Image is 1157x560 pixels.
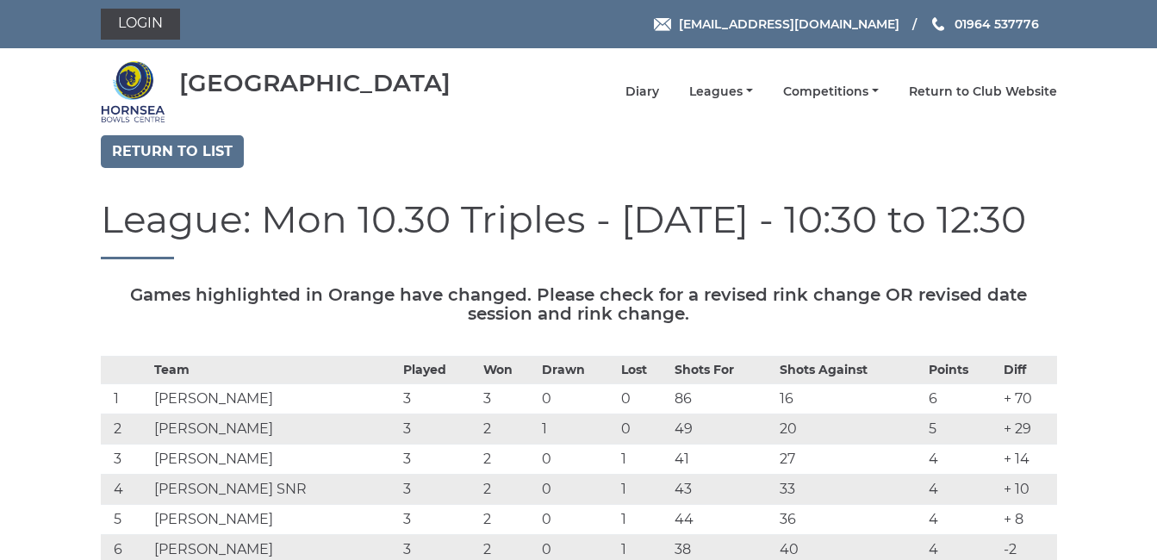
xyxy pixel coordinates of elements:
td: 3 [399,384,479,414]
div: [GEOGRAPHIC_DATA] [179,70,451,96]
th: Points [924,357,999,384]
th: Won [479,357,538,384]
a: Return to list [101,135,244,168]
img: Email [654,18,671,31]
td: 1 [617,445,670,475]
td: 1 [101,384,150,414]
td: [PERSON_NAME] [150,414,399,445]
td: 0 [617,414,670,445]
td: 44 [670,505,775,535]
td: 0 [617,384,670,414]
td: 6 [924,384,999,414]
td: 1 [538,414,618,445]
a: Email [EMAIL_ADDRESS][DOMAIN_NAME] [654,15,899,34]
td: 2 [479,475,538,505]
td: 4 [101,475,150,505]
td: 3 [479,384,538,414]
td: [PERSON_NAME] [150,505,399,535]
td: 0 [538,445,618,475]
td: 4 [924,445,999,475]
a: Competitions [783,84,879,100]
td: 5 [101,505,150,535]
td: 16 [775,384,924,414]
td: [PERSON_NAME] [150,445,399,475]
th: Drawn [538,357,618,384]
img: Hornsea Bowls Centre [101,59,165,124]
td: 41 [670,445,775,475]
td: 20 [775,414,924,445]
td: 5 [924,414,999,445]
td: 1 [617,505,670,535]
td: 0 [538,475,618,505]
td: + 70 [999,384,1057,414]
td: [PERSON_NAME] SNR [150,475,399,505]
th: Diff [999,357,1057,384]
h5: Games highlighted in Orange have changed. Please check for a revised rink change OR revised date ... [101,285,1057,323]
span: 01964 537776 [955,16,1039,32]
td: 2 [479,445,538,475]
a: Diary [625,84,659,100]
td: 2 [101,414,150,445]
td: 1 [617,475,670,505]
td: 49 [670,414,775,445]
th: Lost [617,357,670,384]
td: + 14 [999,445,1057,475]
img: Phone us [932,17,944,31]
td: 86 [670,384,775,414]
th: Shots Against [775,357,924,384]
th: Team [150,357,399,384]
span: [EMAIL_ADDRESS][DOMAIN_NAME] [679,16,899,32]
td: 4 [924,505,999,535]
td: 3 [399,445,479,475]
td: [PERSON_NAME] [150,384,399,414]
td: 3 [101,445,150,475]
td: 3 [399,414,479,445]
td: 2 [479,414,538,445]
td: + 29 [999,414,1057,445]
td: 4 [924,475,999,505]
td: 3 [399,475,479,505]
td: 27 [775,445,924,475]
td: 0 [538,384,618,414]
a: Leagues [689,84,753,100]
td: + 8 [999,505,1057,535]
td: + 10 [999,475,1057,505]
th: Shots For [670,357,775,384]
td: 0 [538,505,618,535]
h1: League: Mon 10.30 Triples - [DATE] - 10:30 to 12:30 [101,198,1057,259]
th: Played [399,357,479,384]
td: 43 [670,475,775,505]
td: 3 [399,505,479,535]
td: 2 [479,505,538,535]
td: 33 [775,475,924,505]
a: Return to Club Website [909,84,1057,100]
a: Phone us 01964 537776 [930,15,1039,34]
td: 36 [775,505,924,535]
a: Login [101,9,180,40]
